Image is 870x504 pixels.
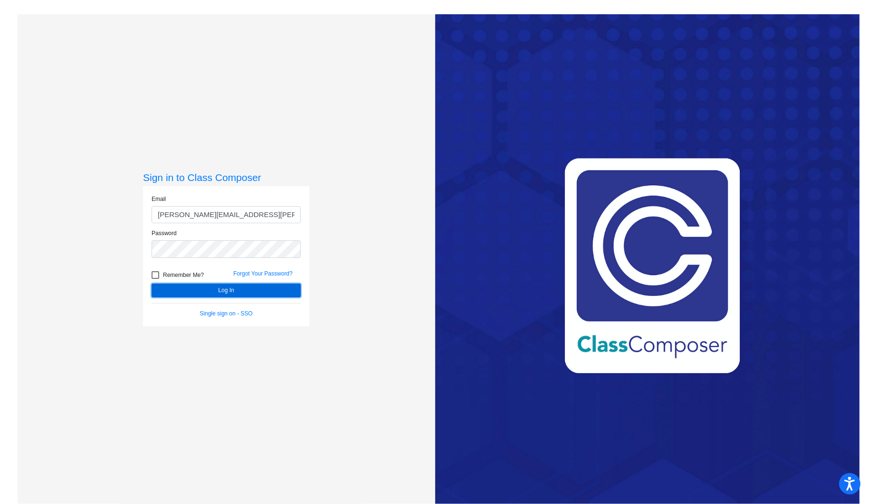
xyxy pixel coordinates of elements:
label: Email [152,195,166,203]
label: Password [152,229,177,238]
a: Single sign on - SSO [200,310,252,317]
h3: Sign in to Class Composer [143,171,309,183]
button: Log In [152,284,301,297]
a: Forgot Your Password? [233,270,293,277]
span: Remember Me? [163,269,204,281]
